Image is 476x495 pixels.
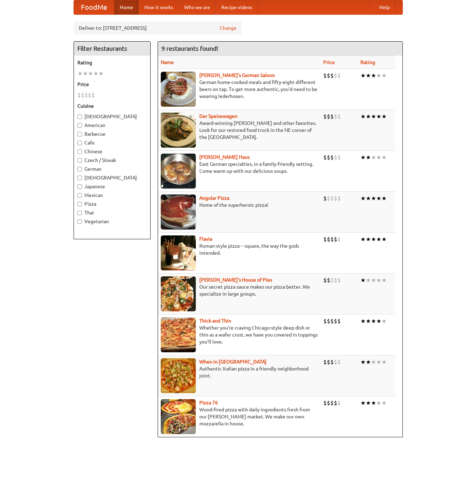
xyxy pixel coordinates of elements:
li: ★ [366,113,371,120]
li: ★ [371,195,376,202]
input: Czech / Slovak [77,158,82,163]
li: $ [337,358,341,366]
li: ★ [376,276,381,284]
li: $ [337,235,341,243]
img: speisewagen.jpg [161,113,196,148]
li: $ [323,276,327,284]
p: Home of the superheroic pizza! [161,201,318,208]
li: $ [323,358,327,366]
img: wheninrome.jpg [161,358,196,393]
li: $ [327,358,330,366]
label: Barbecue [77,130,147,137]
label: [DEMOGRAPHIC_DATA] [77,113,147,120]
li: $ [327,276,330,284]
li: $ [323,235,327,243]
li: ★ [366,276,371,284]
a: [PERSON_NAME] Haus [199,154,250,160]
li: $ [327,399,330,407]
li: ★ [371,235,376,243]
li: ★ [371,399,376,407]
label: German [77,165,147,172]
li: $ [327,72,330,79]
input: Thai [77,211,82,215]
li: ★ [371,113,376,120]
li: $ [327,317,330,325]
li: $ [330,154,334,161]
li: $ [91,91,95,99]
li: $ [334,195,337,202]
label: Cafe [77,139,147,146]
div: Deliver to: [STREET_ADDRESS] [74,22,242,34]
li: $ [327,154,330,161]
a: Thick and Thin [199,318,231,324]
li: $ [337,154,341,161]
b: Der Speisewagen [199,113,237,119]
li: $ [323,113,327,120]
h5: Price [77,81,147,88]
label: Czech / Slovak [77,157,147,164]
li: $ [323,399,327,407]
li: $ [337,317,341,325]
label: American [77,122,147,129]
p: German home-cooked meals and fifty-eight different beers on tap. To get more authentic, you'd nee... [161,79,318,100]
li: $ [88,91,91,99]
label: [DEMOGRAPHIC_DATA] [77,174,147,181]
li: $ [330,235,334,243]
p: Authentic Italian pizza in a friendly neighborhood joint. [161,365,318,379]
input: Barbecue [77,132,82,136]
li: ★ [371,72,376,79]
li: ★ [381,195,387,202]
li: $ [330,113,334,120]
li: ★ [360,399,366,407]
a: Name [161,59,174,65]
li: $ [337,399,341,407]
a: [PERSON_NAME]'s German Saloon [199,72,275,78]
a: [PERSON_NAME]'s House of Pies [199,277,272,283]
li: $ [330,195,334,202]
li: ★ [381,317,387,325]
li: ★ [376,317,381,325]
li: ★ [366,399,371,407]
li: ★ [360,113,366,120]
li: $ [334,399,337,407]
img: esthers.jpg [161,72,196,107]
li: ★ [376,113,381,120]
li: $ [323,154,327,161]
li: $ [330,317,334,325]
li: ★ [77,70,83,77]
a: Change [220,24,236,31]
li: ★ [381,235,387,243]
li: ★ [366,358,371,366]
input: Vegetarian [77,219,82,224]
a: How it works [139,0,179,14]
input: Japanese [77,184,82,189]
p: East German specialties, in a family-friendly setting. Come warm up with our delicious soups. [161,161,318,175]
p: Roman-style pizza -- square, the way the gods intended. [161,242,318,256]
li: $ [327,113,330,120]
li: $ [330,399,334,407]
li: $ [334,113,337,120]
li: ★ [360,154,366,161]
input: German [77,167,82,171]
a: Who we are [179,0,216,14]
a: Rating [360,59,375,65]
input: Pizza [77,202,82,206]
li: ★ [360,195,366,202]
li: $ [334,276,337,284]
a: Price [323,59,335,65]
li: ★ [376,235,381,243]
li: ★ [381,276,387,284]
li: $ [327,195,330,202]
li: ★ [381,72,387,79]
p: Award-winning [PERSON_NAME] and other favorites. Look for our restored food truck in the NE corne... [161,120,318,141]
li: $ [334,358,337,366]
li: ★ [366,72,371,79]
li: $ [334,154,337,161]
a: When in [GEOGRAPHIC_DATA] [199,359,267,365]
a: Flavia [199,236,212,242]
img: flavia.jpg [161,235,196,270]
p: Our secret pizza sauce makes our pizza better. We specialize in large groups. [161,283,318,297]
